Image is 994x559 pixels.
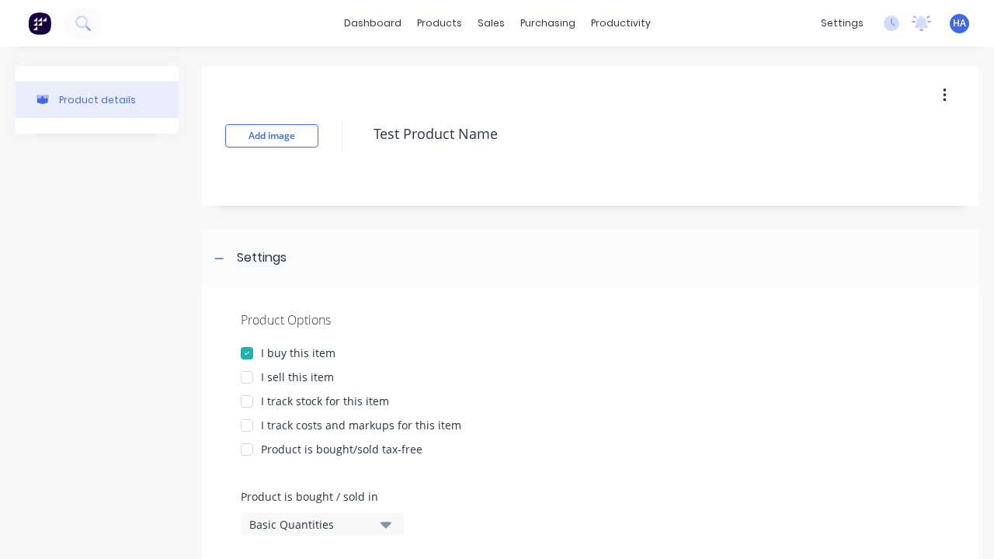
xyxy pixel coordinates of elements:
a: dashboard [336,12,409,35]
div: Basic Quantities [249,516,374,533]
div: I track costs and markups for this item [261,417,461,433]
label: Product is bought / sold in [241,488,396,505]
div: products [409,12,470,35]
button: Add image [225,124,318,148]
div: I sell this item [261,369,334,385]
button: Basic Quantities [241,512,404,536]
button: Product details [16,82,179,118]
div: purchasing [513,12,583,35]
div: sales [470,12,513,35]
div: I buy this item [261,345,335,361]
textarea: Test Product Name [366,116,950,152]
div: productivity [583,12,659,35]
div: Product Options [241,311,940,329]
span: HA [953,16,966,30]
div: Product details [59,94,136,106]
div: I track stock for this item [261,393,389,409]
div: Settings [237,248,287,268]
div: Product is bought/sold tax-free [261,441,422,457]
img: Factory [28,12,51,35]
div: settings [813,12,871,35]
